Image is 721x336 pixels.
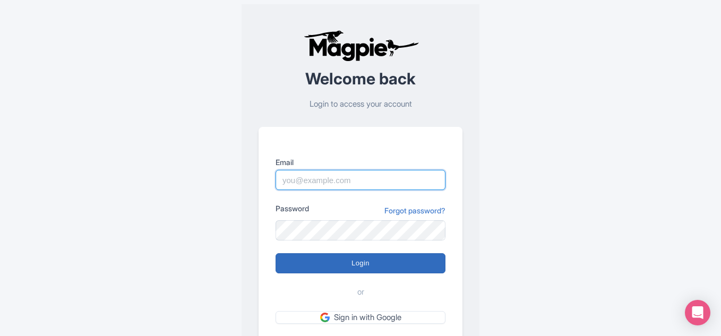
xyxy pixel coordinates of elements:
a: Forgot password? [384,205,445,216]
label: Email [276,157,445,168]
label: Password [276,203,309,214]
input: you@example.com [276,170,445,190]
div: Open Intercom Messenger [685,300,710,325]
img: google.svg [320,313,330,322]
a: Sign in with Google [276,311,445,324]
p: Login to access your account [259,98,462,110]
span: or [357,286,364,298]
img: logo-ab69f6fb50320c5b225c76a69d11143b.png [301,30,420,62]
h2: Welcome back [259,70,462,88]
input: Login [276,253,445,273]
